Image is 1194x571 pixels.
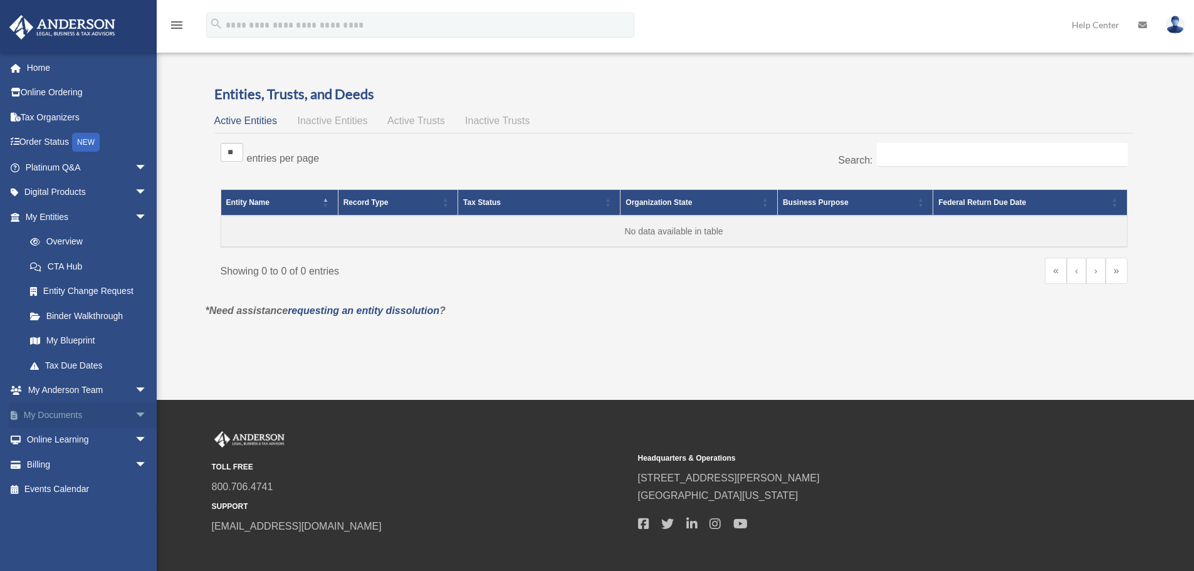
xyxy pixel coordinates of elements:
span: Federal Return Due Date [938,198,1026,207]
div: Showing 0 to 0 of 0 entries [221,258,665,280]
a: Tax Due Dates [18,353,160,378]
div: NEW [72,133,100,152]
span: Entity Name [226,198,270,207]
a: Billingarrow_drop_down [9,452,166,477]
a: My Anderson Teamarrow_drop_down [9,378,166,403]
a: My Blueprint [18,328,160,354]
a: 800.706.4741 [212,481,273,492]
h3: Entities, Trusts, and Deeds [214,85,1134,104]
a: Previous [1067,258,1086,284]
a: Home [9,55,166,80]
span: Business Purpose [783,198,849,207]
a: [STREET_ADDRESS][PERSON_NAME] [638,473,820,483]
span: arrow_drop_down [135,180,160,206]
label: Search: [838,155,872,165]
span: Inactive Trusts [465,115,530,126]
th: Federal Return Due Date: Activate to sort [933,189,1127,216]
a: Events Calendar [9,477,166,502]
span: arrow_drop_down [135,155,160,181]
a: Platinum Q&Aarrow_drop_down [9,155,166,180]
small: SUPPORT [212,500,629,513]
th: Entity Name: Activate to invert sorting [221,189,338,216]
a: Entity Change Request [18,279,160,304]
a: CTA Hub [18,254,160,279]
a: [EMAIL_ADDRESS][DOMAIN_NAME] [212,521,382,532]
a: [GEOGRAPHIC_DATA][US_STATE] [638,490,799,501]
a: Last [1106,258,1128,284]
span: Inactive Entities [297,115,367,126]
small: TOLL FREE [212,461,629,474]
span: arrow_drop_down [135,427,160,453]
span: Active Trusts [387,115,445,126]
span: Organization State [626,198,692,207]
span: Active Entities [214,115,277,126]
img: User Pic [1166,16,1185,34]
a: menu [169,22,184,33]
th: Business Purpose: Activate to sort [777,189,933,216]
span: Record Type [343,198,389,207]
a: My Entitiesarrow_drop_down [9,204,160,229]
em: *Need assistance ? [206,305,446,316]
img: Anderson Advisors Platinum Portal [212,431,287,448]
td: No data available in table [221,216,1127,247]
a: Next [1086,258,1106,284]
a: Order StatusNEW [9,130,166,155]
a: My Documentsarrow_drop_down [9,402,166,427]
a: requesting an entity dissolution [288,305,439,316]
th: Organization State: Activate to sort [621,189,778,216]
th: Record Type: Activate to sort [338,189,458,216]
a: Digital Productsarrow_drop_down [9,180,166,205]
a: Online Learningarrow_drop_down [9,427,166,453]
a: Binder Walkthrough [18,303,160,328]
a: Overview [18,229,154,254]
span: arrow_drop_down [135,378,160,404]
i: menu [169,18,184,33]
span: Tax Status [463,198,501,207]
a: Tax Organizers [9,105,166,130]
img: Anderson Advisors Platinum Portal [6,15,119,39]
th: Tax Status: Activate to sort [458,189,621,216]
span: arrow_drop_down [135,402,160,428]
span: arrow_drop_down [135,204,160,230]
span: arrow_drop_down [135,452,160,478]
label: entries per page [247,153,320,164]
a: Online Ordering [9,80,166,105]
small: Headquarters & Operations [638,452,1055,465]
a: First [1045,258,1067,284]
i: search [209,17,223,31]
